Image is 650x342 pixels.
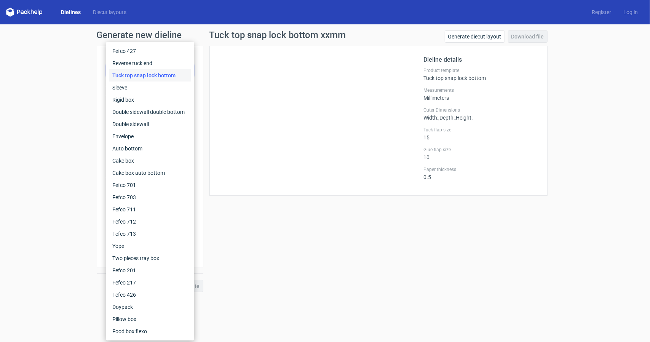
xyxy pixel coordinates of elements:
div: Double sidewall [109,118,191,130]
div: Tuck top snap lock bottom [109,69,191,82]
div: Fefco 201 [109,264,191,276]
div: Yope [109,240,191,252]
span: Width : [424,115,439,121]
a: Diecut layouts [87,8,133,16]
div: Fefco 711 [109,203,191,216]
a: Register [586,8,617,16]
div: 10 [424,147,538,160]
div: Reverse tuck end [109,57,191,69]
label: Glue flap size [424,147,538,153]
label: Product template [424,67,538,74]
div: Envelope [109,130,191,142]
h1: Generate new dieline [97,30,554,40]
a: Generate diecut layout [445,30,505,43]
div: Cake box auto bottom [109,167,191,179]
a: Dielines [55,8,87,16]
label: Outer Dimensions [424,107,538,113]
div: Doypack [109,301,191,313]
span: , Depth : [439,115,455,121]
h1: Tuck top snap lock bottom xxmm [209,30,346,40]
div: Pillow box [109,313,191,325]
div: Rigid box [109,94,191,106]
div: Cake box [109,155,191,167]
label: Paper thickness [424,166,538,173]
div: Fefco 427 [109,45,191,57]
div: Tuck top snap lock bottom [424,67,538,81]
div: Millimeters [424,87,538,101]
div: Double sidewall double bottom [109,106,191,118]
h2: Dieline details [424,55,538,64]
div: 15 [424,127,538,141]
label: Measurements [424,87,538,93]
div: Fefco 713 [109,228,191,240]
div: Fefco 217 [109,276,191,289]
div: Fefco 701 [109,179,191,191]
span: , Height : [455,115,473,121]
div: Fefco 426 [109,289,191,301]
div: Auto bottom [109,142,191,155]
a: Log in [617,8,644,16]
div: Fefco 703 [109,191,191,203]
div: Fefco 712 [109,216,191,228]
div: 0.5 [424,166,538,180]
label: Tuck flap size [424,127,538,133]
div: Food box flexo [109,325,191,337]
div: Two pieces tray box [109,252,191,264]
div: Sleeve [109,82,191,94]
